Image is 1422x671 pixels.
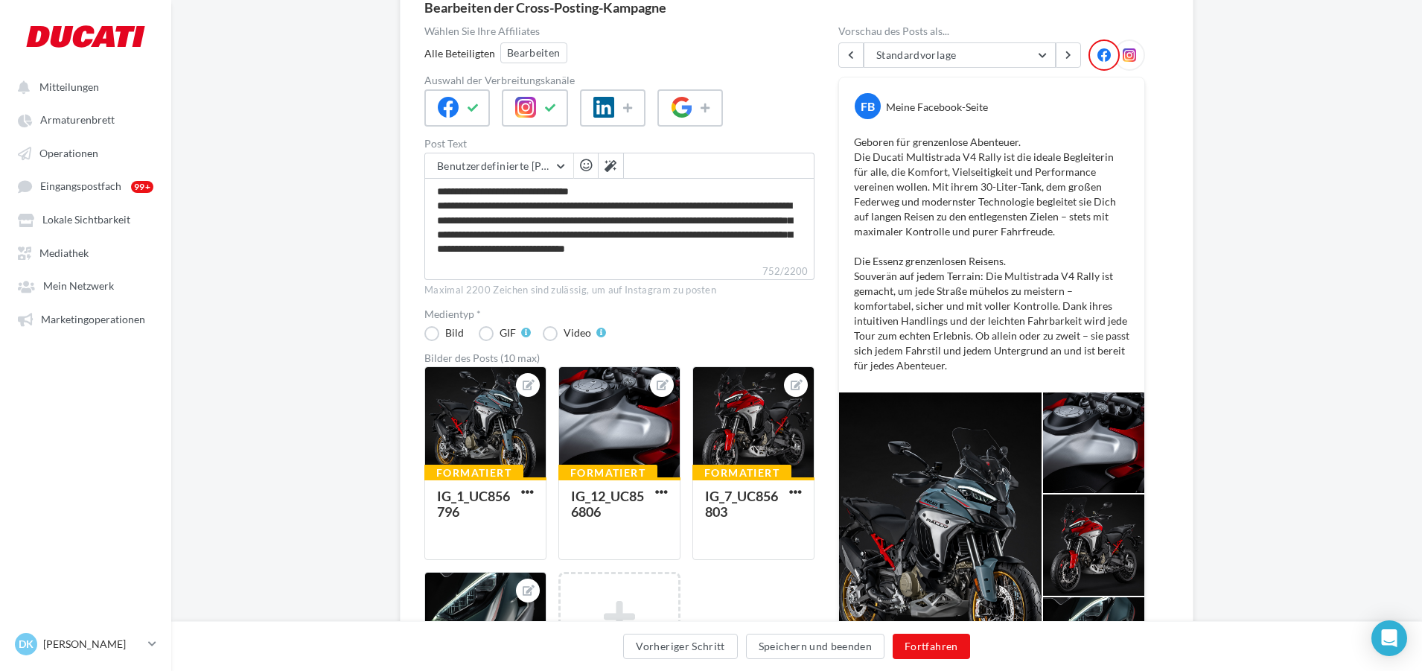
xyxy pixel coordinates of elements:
div: Alle Beteiligten [424,46,495,61]
span: Operationen [39,147,98,159]
span: Lokale Sichtbarkeit [42,214,130,226]
div: Formatiert [424,465,523,481]
div: Video [564,328,591,338]
div: Bearbeiten der Cross-Posting-Kampagne [424,1,666,14]
button: Fortfahren [893,634,970,659]
span: Marketingoperationen [41,313,145,325]
p: [PERSON_NAME] [43,637,142,652]
div: Bilder des Posts (10 max) [424,353,814,363]
label: Auswahl der Verbreitungskanäle [424,75,814,86]
div: Formatiert [692,465,791,481]
button: Benutzerdefinierte [PERSON_NAME] [425,153,573,179]
div: Vorschau des Posts als... [838,26,1145,36]
label: Post Text [424,139,814,149]
a: Operationen [9,139,162,166]
a: Armaturenbrett [9,106,162,133]
span: Mitteilungen [39,80,99,93]
div: FB [855,93,881,119]
button: Speichern und beenden [746,634,884,659]
p: Geboren für grenzenlose Abenteuer. Die Ducati Multistrada V4 Rally ist die ideale Begleiterin für... [854,135,1129,373]
label: Medientyp * [424,309,814,319]
label: 752/2200 [424,264,814,280]
span: Mein Netzwerk [43,280,114,293]
div: Meine Facebook-Seite [886,100,988,115]
span: DK [19,637,34,652]
a: Mediathek [9,239,162,266]
div: 99+ [131,181,153,193]
div: Open Intercom Messenger [1371,620,1407,656]
div: IG_1_UC856796 [437,488,510,520]
a: DK [PERSON_NAME] [12,630,159,658]
span: Mediathek [39,247,89,259]
a: Lokale Sichtbarkeit [9,206,162,232]
div: GIF [500,328,516,338]
span: Armaturenbrett [40,114,115,127]
span: Eingangspostfach [40,180,121,193]
div: IG_7_UC856803 [705,488,778,520]
a: Mein Netzwerk [9,272,162,299]
a: Eingangspostfach 99+ [9,172,162,200]
a: Marketingoperationen [9,305,162,332]
button: Mitteilungen [9,73,156,100]
span: Benutzerdefinierte [PERSON_NAME] [437,159,617,172]
div: Bild [445,328,464,338]
button: Standardvorlage [864,42,1056,68]
button: Bearbeiten [500,42,567,63]
div: Formatiert [558,465,657,481]
div: Wählen Sie Ihre Affiliates [424,26,814,36]
button: Vorheriger Schritt [623,634,737,659]
div: IG_12_UC856806 [571,488,644,520]
span: Standardvorlage [876,48,956,61]
div: Maximal 2200 Zeichen sind zulässig, um auf Instagram zu posten [424,284,814,297]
